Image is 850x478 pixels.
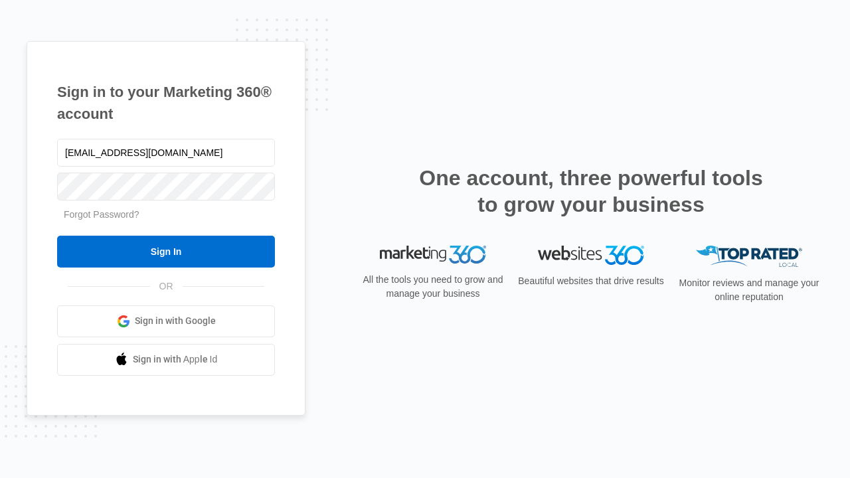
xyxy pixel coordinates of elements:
[57,81,275,125] h1: Sign in to your Marketing 360® account
[57,236,275,268] input: Sign In
[415,165,767,218] h2: One account, three powerful tools to grow your business
[696,246,802,268] img: Top Rated Local
[517,274,665,288] p: Beautiful websites that drive results
[133,353,218,366] span: Sign in with Apple Id
[359,273,507,301] p: All the tools you need to grow and manage your business
[150,279,183,293] span: OR
[57,139,275,167] input: Email
[538,246,644,265] img: Websites 360
[135,314,216,328] span: Sign in with Google
[380,246,486,264] img: Marketing 360
[57,305,275,337] a: Sign in with Google
[57,344,275,376] a: Sign in with Apple Id
[675,276,823,304] p: Monitor reviews and manage your online reputation
[64,209,139,220] a: Forgot Password?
